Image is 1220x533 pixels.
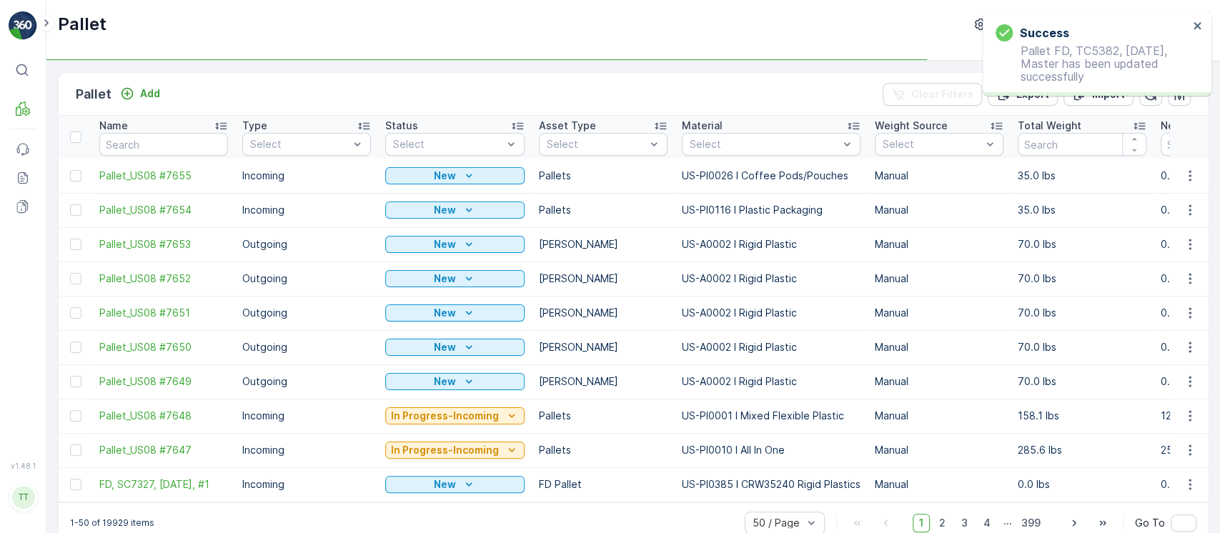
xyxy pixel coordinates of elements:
td: Incoming [235,433,378,467]
p: Pallet [58,13,106,36]
td: Manual [868,159,1011,193]
img: logo [9,11,37,40]
button: Clear Filters [883,83,982,106]
span: Pallet_US08 #7651 [99,306,228,320]
td: 70.0 lbs [1011,330,1154,364]
span: 3 [955,514,974,532]
button: New [385,373,525,390]
a: FD, SC7327, 08/22/25, #1 [99,477,228,492]
td: Incoming [235,193,378,227]
span: 2 [933,514,952,532]
td: US-PI0026 I Coffee Pods/Pouches [675,159,868,193]
button: New [385,167,525,184]
a: Pallet_US08 #7650 [99,340,228,354]
td: US-PI0385 I CRW35240 Rigid Plastics [675,467,868,502]
span: v 1.48.1 [9,462,37,470]
p: Pallet FD, TC5382, [DATE], Master has been updated successfully [996,44,1189,83]
td: 70.0 lbs [1011,364,1154,399]
td: US-A0002 I Rigid Plastic [675,364,868,399]
td: Manual [868,399,1011,433]
td: Manual [868,433,1011,467]
span: Go To [1135,516,1165,530]
p: Status [385,119,418,133]
p: Net Weight [1161,119,1216,133]
p: Select [250,137,349,151]
td: US-A0002 I Rigid Plastic [675,227,868,261]
p: New [434,306,456,320]
h3: Success [1020,24,1069,41]
p: Select [547,137,645,151]
p: Add [140,86,160,101]
td: [PERSON_NAME] [532,330,675,364]
td: 35.0 lbs [1011,193,1154,227]
td: Outgoing [235,227,378,261]
td: Incoming [235,159,378,193]
a: Pallet_US08 #7648 [99,409,228,423]
span: FD, SC7327, [DATE], #1 [99,477,228,492]
a: Pallet_US08 #7653 [99,237,228,251]
div: Toggle Row Selected [70,410,81,422]
div: Toggle Row Selected [70,239,81,250]
div: Toggle Row Selected [70,444,81,456]
td: Outgoing [235,330,378,364]
button: New [385,339,525,356]
span: Pallet_US08 #7654 [99,203,228,217]
td: US-PI0010 I All In One [675,433,868,467]
button: New [385,476,525,493]
td: US-PI0001 I Mixed Flexible Plastic [675,399,868,433]
td: Manual [868,193,1011,227]
button: In Progress-Incoming [385,442,525,459]
p: Name [99,119,128,133]
p: New [434,340,456,354]
td: Manual [868,467,1011,502]
td: Pallets [532,433,675,467]
button: Add [114,85,166,102]
td: 70.0 lbs [1011,296,1154,330]
td: Pallets [532,193,675,227]
td: FD Pallet [532,467,675,502]
td: Incoming [235,399,378,433]
span: Pallet_US08 #7652 [99,272,228,286]
p: New [434,169,456,183]
p: New [434,374,456,389]
span: Pallet_US08 #7647 [99,443,228,457]
td: 35.0 lbs [1011,159,1154,193]
div: Toggle Row Selected [70,204,81,216]
p: New [434,203,456,217]
p: Select [690,137,838,151]
div: Toggle Row Selected [70,376,81,387]
a: Pallet_US08 #7655 [99,169,228,183]
p: New [434,272,456,286]
td: US-A0002 I Rigid Plastic [675,330,868,364]
td: Manual [868,330,1011,364]
td: Outgoing [235,364,378,399]
a: Pallet_US08 #7649 [99,374,228,389]
div: Toggle Row Selected [70,307,81,319]
p: In Progress-Incoming [391,443,499,457]
td: [PERSON_NAME] [532,296,675,330]
td: US-A0002 I Rigid Plastic [675,261,868,296]
td: US-A0002 I Rigid Plastic [675,296,868,330]
td: [PERSON_NAME] [532,227,675,261]
td: 0.0 lbs [1011,467,1154,502]
td: US-PI0116 I Plastic Packaging [675,193,868,227]
span: 399 [1015,514,1047,532]
div: TT [12,486,35,509]
p: Select [393,137,502,151]
td: Manual [868,261,1011,296]
td: 70.0 lbs [1011,227,1154,261]
input: Search [1018,133,1146,156]
td: Manual [868,227,1011,261]
p: In Progress-Incoming [391,409,499,423]
p: ... [1003,514,1012,532]
p: Weight Source [875,119,948,133]
p: Material [682,119,723,133]
p: Pallet [76,84,111,104]
button: New [385,201,525,219]
button: TT [9,473,37,522]
p: Type [242,119,267,133]
td: 158.1 lbs [1011,399,1154,433]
